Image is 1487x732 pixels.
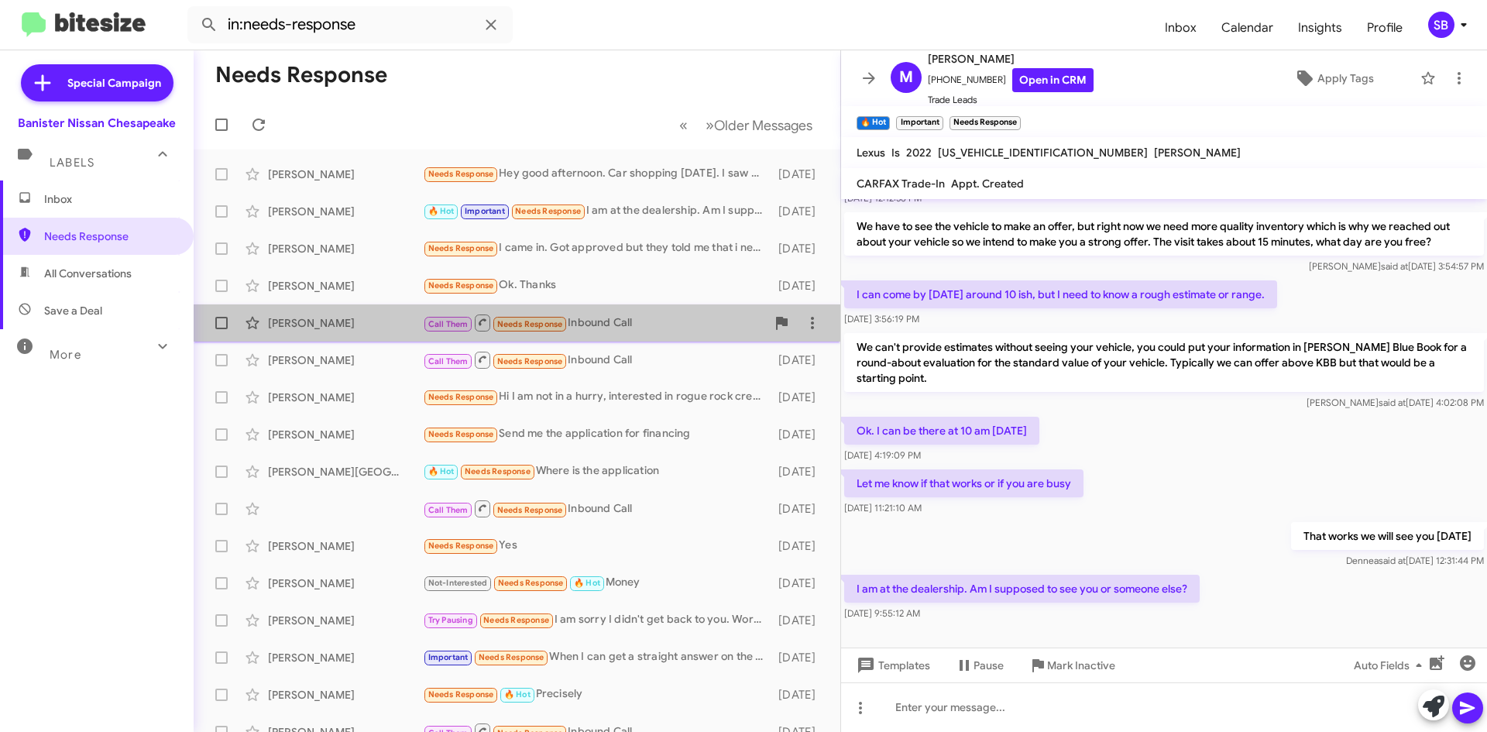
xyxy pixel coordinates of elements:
span: said at [1379,555,1406,566]
div: Send me the application for financing [423,425,771,443]
nav: Page navigation example [671,109,822,141]
div: Where is the application [423,462,771,480]
span: Needs Response [515,206,581,216]
div: [DATE] [771,464,828,479]
div: [DATE] [771,538,828,554]
a: Inbox [1152,5,1209,50]
span: Needs Response [497,319,563,329]
button: SB [1415,12,1470,38]
span: Special Campaign [67,75,161,91]
span: Needs Response [498,578,564,588]
span: Needs Response [497,356,563,366]
span: Needs Response [428,541,494,551]
div: [PERSON_NAME] [268,167,423,182]
a: Profile [1355,5,1415,50]
span: [PERSON_NAME] [1154,146,1241,160]
span: 🔥 Hot [428,466,455,476]
span: Not-Interested [428,578,488,588]
span: Auto Fields [1354,651,1428,679]
p: That works we will see you [DATE] [1291,522,1484,550]
div: Precisely [423,686,771,703]
p: Let me know if that works or if you are busy [844,469,1083,497]
div: [PERSON_NAME] [268,650,423,665]
span: Dennea [DATE] 12:31:44 PM [1346,555,1484,566]
div: [DATE] [771,613,828,628]
div: Hey good afternoon. Car shopping [DATE]. I saw you guys were selling the Versa for $17k. Is this ... [423,165,771,183]
span: » [706,115,714,135]
button: Apply Tags [1254,64,1413,92]
div: Hi I am not in a hurry, interested in rogue rock creek or SV with heated seats and steering wheel... [423,388,771,406]
div: [PERSON_NAME] [268,390,423,405]
div: [DATE] [771,501,828,517]
span: [DATE] 4:19:09 PM [844,449,921,461]
span: M [899,65,913,90]
div: [PERSON_NAME] [268,278,423,294]
div: Inbound Call [423,313,766,332]
button: Templates [841,651,943,679]
span: Needs Response [497,505,563,515]
span: [DATE] 3:56:19 PM [844,313,919,325]
span: Needs Response [44,229,176,244]
h1: Needs Response [215,63,387,88]
span: CARFAX Trade-In [857,177,945,191]
span: Older Messages [714,117,812,134]
button: Next [696,109,822,141]
div: [PERSON_NAME] [268,576,423,591]
span: said at [1381,260,1408,272]
span: 🔥 Hot [428,206,455,216]
div: I came in. Got approved but they told me that i need a cosigner and i dont have one [423,239,771,257]
div: Banister Nissan Chesapeake [18,115,176,131]
span: Call Them [428,505,469,515]
div: I am at the dealership. Am I supposed to see you or someone else? [423,202,771,220]
div: [PERSON_NAME] [268,352,423,368]
span: [PERSON_NAME] [DATE] 4:02:08 PM [1307,397,1484,408]
span: Needs Response [428,689,494,699]
span: Templates [853,651,930,679]
span: All Conversations [44,266,132,281]
div: [DATE] [771,687,828,703]
div: SB [1428,12,1454,38]
span: [PHONE_NUMBER] [928,68,1094,92]
div: [DATE] [771,576,828,591]
span: Needs Response [428,392,494,402]
div: [DATE] [771,278,828,294]
p: We have to see the vehicle to make an offer, but right now we need more quality inventory which i... [844,212,1484,256]
div: [PERSON_NAME] [268,204,423,219]
span: [PERSON_NAME] [DATE] 3:54:57 PM [1309,260,1484,272]
span: Needs Response [479,652,544,662]
p: I can come by [DATE] around 10 ish, but I need to know a rough estimate or range. [844,280,1277,308]
p: I am at the dealership. Am I supposed to see you or someone else? [844,575,1200,603]
a: Calendar [1209,5,1286,50]
span: Save a Deal [44,303,102,318]
span: Labels [50,156,94,170]
span: Needs Response [428,243,494,253]
button: Mark Inactive [1016,651,1128,679]
div: Inbound Call [423,350,771,369]
span: Needs Response [465,466,531,476]
span: Is [891,146,900,160]
span: Lexus [857,146,885,160]
input: Search [187,6,513,43]
span: Mark Inactive [1047,651,1115,679]
small: 🔥 Hot [857,116,890,130]
button: Auto Fields [1341,651,1441,679]
span: Needs Response [483,615,549,625]
span: Call Them [428,319,469,329]
div: [DATE] [771,352,828,368]
span: Call Them [428,356,469,366]
span: [DATE] 9:55:12 AM [844,607,920,619]
div: Inbound Call [423,499,771,518]
span: More [50,348,81,362]
div: Money [423,574,771,592]
div: Yes [423,537,771,555]
button: Pause [943,651,1016,679]
div: [DATE] [771,167,828,182]
small: Important [896,116,943,130]
div: Ok. Thanks [423,277,771,294]
span: « [679,115,688,135]
span: Trade Leads [928,92,1094,108]
span: Important [428,652,469,662]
